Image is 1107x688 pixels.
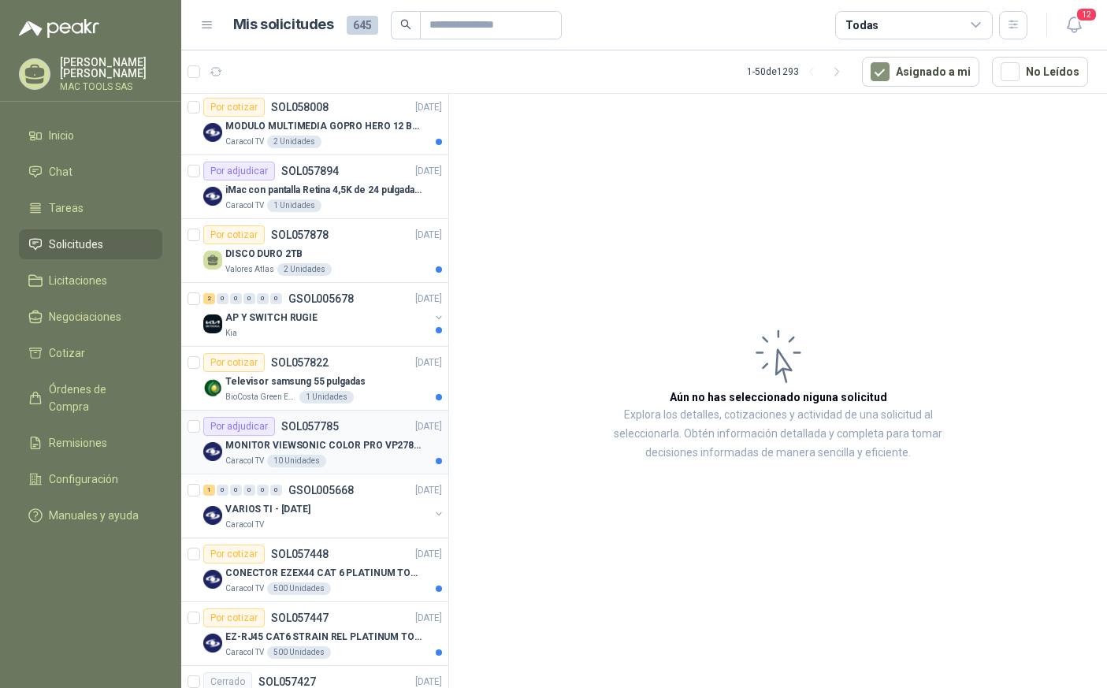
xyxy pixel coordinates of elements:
[225,582,264,595] p: Caracol TV
[267,646,331,659] div: 500 Unidades
[181,411,448,474] a: Por adjudicarSOL057785[DATE] Company LogoMONITOR VIEWSONIC COLOR PRO VP2786-4KCaracol TV10 Unidades
[607,406,949,463] p: Explora los detalles, cotizaciones y actividad de una solicitud al seleccionarla. Obtén informaci...
[225,566,422,581] p: CONECTOR EZEX44 CAT 6 PLATINUM TOOLS
[271,549,329,560] p: SOL057448
[19,19,99,38] img: Logo peakr
[49,236,103,253] span: Solicitudes
[400,19,411,30] span: search
[49,199,84,217] span: Tareas
[299,391,354,404] div: 1 Unidades
[347,16,378,35] span: 645
[225,374,366,389] p: Televisor samsung 55 pulgadas
[203,481,445,531] a: 1 0 0 0 0 0 GSOL005668[DATE] Company LogoVARIOS TI - [DATE]Caracol TV
[60,82,162,91] p: MAC TOOLS SAS
[49,381,147,415] span: Órdenes de Compra
[225,630,422,645] p: EZ-RJ45 CAT6 STRAIN REL PLATINUM TOOLS
[19,157,162,187] a: Chat
[415,483,442,498] p: [DATE]
[19,464,162,494] a: Configuración
[19,302,162,332] a: Negociaciones
[271,102,329,113] p: SOL058008
[203,378,222,397] img: Company Logo
[49,434,107,452] span: Remisiones
[49,127,74,144] span: Inicio
[19,193,162,223] a: Tareas
[225,199,264,212] p: Caracol TV
[203,570,222,589] img: Company Logo
[270,485,282,496] div: 0
[203,545,265,563] div: Por cotizar
[225,263,274,276] p: Valores Atlas
[19,500,162,530] a: Manuales y ayuda
[19,428,162,458] a: Remisiones
[203,225,265,244] div: Por cotizar
[415,355,442,370] p: [DATE]
[415,228,442,243] p: [DATE]
[267,582,331,595] div: 500 Unidades
[203,634,222,653] img: Company Logo
[288,293,354,304] p: GSOL005678
[670,389,887,406] h3: Aún no has seleccionado niguna solicitud
[281,421,339,432] p: SOL057785
[19,266,162,296] a: Licitaciones
[267,136,321,148] div: 2 Unidades
[267,199,321,212] div: 1 Unidades
[258,676,316,687] p: SOL057427
[288,485,354,496] p: GSOL005668
[415,547,442,562] p: [DATE]
[181,155,448,219] a: Por adjudicarSOL057894[DATE] Company LogoiMac con pantalla Retina 4,5K de 24 pulgadas M4Caracol T...
[225,519,264,531] p: Caracol TV
[277,263,332,276] div: 2 Unidades
[203,353,265,372] div: Por cotizar
[1075,7,1098,22] span: 12
[203,162,275,180] div: Por adjudicar
[225,311,318,325] p: AP Y SWITCH RUGIE
[49,344,85,362] span: Cotizar
[203,506,222,525] img: Company Logo
[203,187,222,206] img: Company Logo
[49,163,72,180] span: Chat
[49,272,107,289] span: Licitaciones
[747,59,849,84] div: 1 - 50 de 1293
[217,485,228,496] div: 0
[271,229,329,240] p: SOL057878
[181,602,448,666] a: Por cotizarSOL057447[DATE] Company LogoEZ-RJ45 CAT6 STRAIN REL PLATINUM TOOLSCaracol TV500 Unidades
[49,507,139,524] span: Manuales y ayuda
[415,611,442,626] p: [DATE]
[203,123,222,142] img: Company Logo
[271,612,329,623] p: SOL057447
[203,289,445,340] a: 2 0 0 0 0 0 GSOL005678[DATE] Company LogoAP Y SWITCH RUGIEKia
[203,98,265,117] div: Por cotizar
[243,485,255,496] div: 0
[19,338,162,368] a: Cotizar
[270,293,282,304] div: 0
[1060,11,1088,39] button: 12
[225,136,264,148] p: Caracol TV
[181,347,448,411] a: Por cotizarSOL057822[DATE] Company LogoTelevisor samsung 55 pulgadasBioCosta Green Energy S.A.S1 ...
[19,229,162,259] a: Solicitudes
[225,327,237,340] p: Kia
[845,17,879,34] div: Todas
[281,165,339,177] p: SOL057894
[415,419,442,434] p: [DATE]
[415,100,442,115] p: [DATE]
[225,646,264,659] p: Caracol TV
[230,485,242,496] div: 0
[49,470,118,488] span: Configuración
[181,91,448,155] a: Por cotizarSOL058008[DATE] Company LogoMODULO MULTIMEDIA GOPRO HERO 12 BLACKCaracol TV2 Unidades
[225,183,422,198] p: iMac con pantalla Retina 4,5K de 24 pulgadas M4
[225,438,422,453] p: MONITOR VIEWSONIC COLOR PRO VP2786-4K
[203,442,222,461] img: Company Logo
[415,164,442,179] p: [DATE]
[233,13,334,36] h1: Mis solicitudes
[49,308,121,325] span: Negociaciones
[225,502,310,517] p: VARIOS TI - [DATE]
[415,292,442,307] p: [DATE]
[60,57,162,79] p: [PERSON_NAME] [PERSON_NAME]
[230,293,242,304] div: 0
[181,538,448,602] a: Por cotizarSOL057448[DATE] Company LogoCONECTOR EZEX44 CAT 6 PLATINUM TOOLSCaracol TV500 Unidades
[267,455,326,467] div: 10 Unidades
[225,119,422,134] p: MODULO MULTIMEDIA GOPRO HERO 12 BLACK
[257,485,269,496] div: 0
[225,247,303,262] p: DISCO DURO 2TB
